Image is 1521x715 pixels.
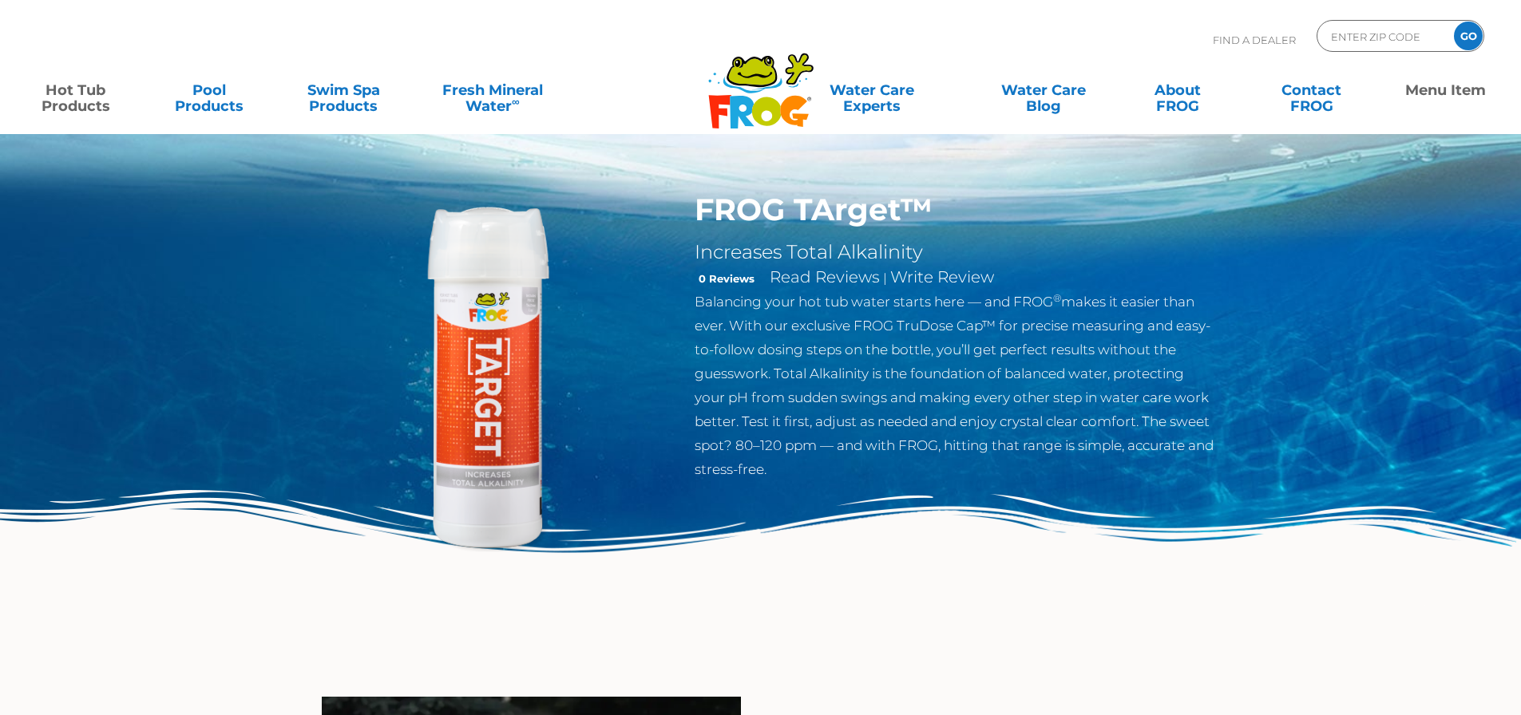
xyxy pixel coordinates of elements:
[699,272,755,285] strong: 0 Reviews
[775,74,968,106] a: Water CareExperts
[1386,74,1505,106] a: Menu Item
[16,74,135,106] a: Hot TubProducts
[883,271,887,286] span: |
[695,290,1216,481] p: Balancing your hot tub water starts here — and FROG makes it easier than ever. With our exclusive...
[695,240,1216,264] h2: Increases Total Alkalinity
[890,267,994,286] a: Write Review
[1118,74,1237,106] a: AboutFROG
[1252,74,1371,106] a: ContactFROG
[770,267,880,286] a: Read Reviews
[306,192,671,557] img: TArget-Hot-Tub-Swim-Spa-Support-Chemicals-500x500-1.png
[984,74,1103,106] a: Water CareBlog
[418,74,568,106] a: Fresh MineralWater∞
[512,95,520,108] sup: ∞
[284,74,403,106] a: Swim SpaProducts
[150,74,269,106] a: PoolProducts
[1454,22,1483,50] input: GO
[1053,292,1061,304] sup: ®
[699,32,822,129] img: Frog Products Logo
[695,192,1216,228] h1: FROG TArget™
[1213,20,1296,60] p: Find A Dealer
